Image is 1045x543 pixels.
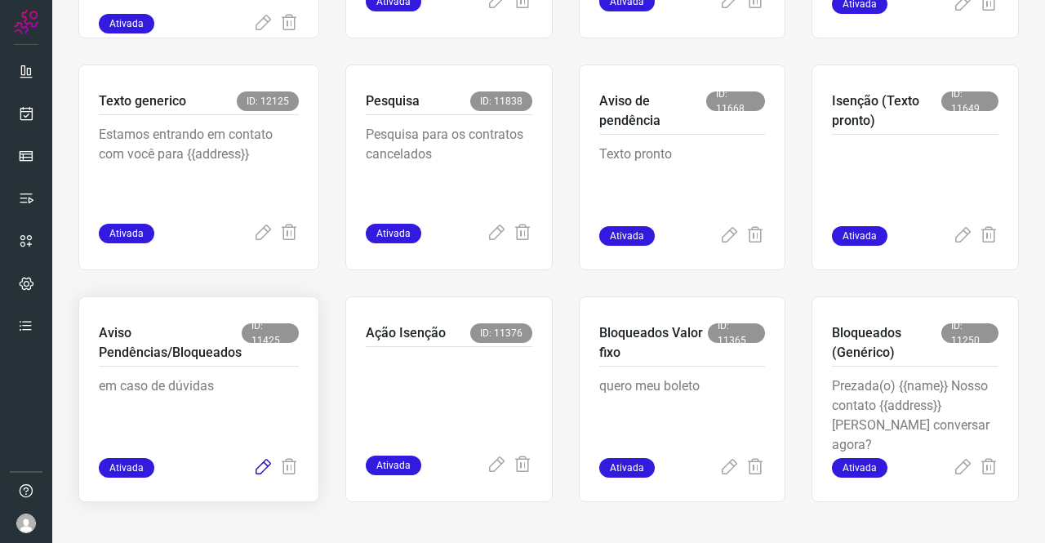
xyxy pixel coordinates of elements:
span: ID: 12125 [237,91,299,111]
p: Bloqueados (Genérico) [832,323,941,363]
p: Aviso Pendências/Bloqueados [99,323,242,363]
p: Ação Isenção [366,323,446,343]
p: Estamos entrando em contato com você para {{address}} [99,125,299,207]
img: avatar-user-boy.jpg [16,514,36,533]
span: Ativada [366,224,421,243]
span: ID: 11838 [470,91,532,111]
span: Ativada [99,458,154,478]
p: Bloqueados Valor fixo [599,323,709,363]
p: Pesquisa para os contratos cancelados [366,125,532,207]
span: ID: 11649 [941,91,998,111]
p: Isenção (Texto pronto) [832,91,941,131]
span: ID: 11376 [470,323,532,343]
p: Prezada(o) {{name}} Nosso contato {{address}} [PERSON_NAME] conversar agora? [832,376,998,458]
span: Ativada [599,458,655,478]
p: em caso de dúvidas [99,376,299,458]
img: Logo [14,10,38,34]
span: ID: 11668 [706,91,765,111]
span: Ativada [99,14,154,33]
p: Texto pronto [599,145,766,226]
span: Ativada [832,458,887,478]
span: ID: 11365 [708,323,765,343]
p: Pesquisa [366,91,420,111]
span: Ativada [832,226,887,246]
p: Aviso de pendência [599,91,706,131]
span: Ativada [99,224,154,243]
p: Texto generico [99,91,186,111]
span: Ativada [366,456,421,475]
p: quero meu boleto [599,376,766,458]
span: ID: 11250 [941,323,998,343]
span: Ativada [599,226,655,246]
span: ID: 11425 [242,323,299,343]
